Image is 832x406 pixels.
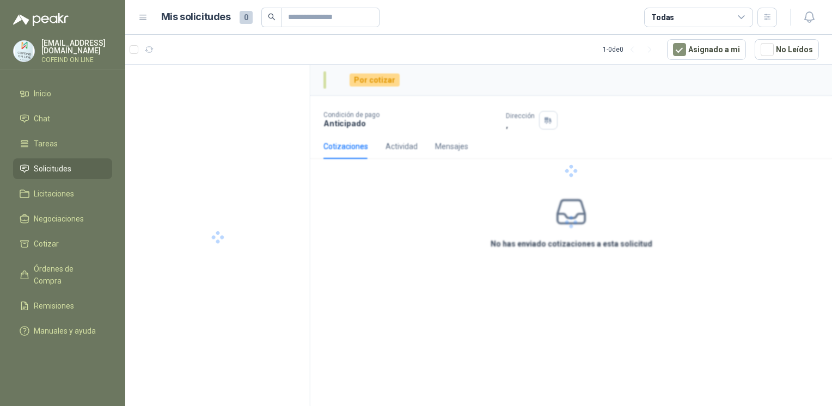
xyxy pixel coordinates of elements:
span: 0 [240,11,253,24]
a: Chat [13,108,112,129]
h1: Mis solicitudes [161,9,231,25]
button: Asignado a mi [667,39,746,60]
span: Remisiones [34,300,74,312]
div: Todas [651,11,674,23]
span: Manuales y ayuda [34,325,96,337]
a: Tareas [13,133,112,154]
a: Remisiones [13,296,112,316]
span: Solicitudes [34,163,71,175]
p: COFEIND ON LINE [41,57,112,63]
img: Company Logo [14,41,34,61]
span: Chat [34,113,50,125]
a: Cotizar [13,233,112,254]
a: Manuales y ayuda [13,321,112,341]
a: Órdenes de Compra [13,259,112,291]
span: search [268,13,276,21]
a: Licitaciones [13,183,112,204]
a: Inicio [13,83,112,104]
span: Inicio [34,88,51,100]
a: Negociaciones [13,208,112,229]
a: Solicitudes [13,158,112,179]
span: Licitaciones [34,188,74,200]
span: Tareas [34,138,58,150]
span: Negociaciones [34,213,84,225]
p: [EMAIL_ADDRESS][DOMAIN_NAME] [41,39,112,54]
img: Logo peakr [13,13,69,26]
button: No Leídos [755,39,819,60]
div: 1 - 0 de 0 [603,41,658,58]
span: Cotizar [34,238,59,250]
span: Órdenes de Compra [34,263,102,287]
